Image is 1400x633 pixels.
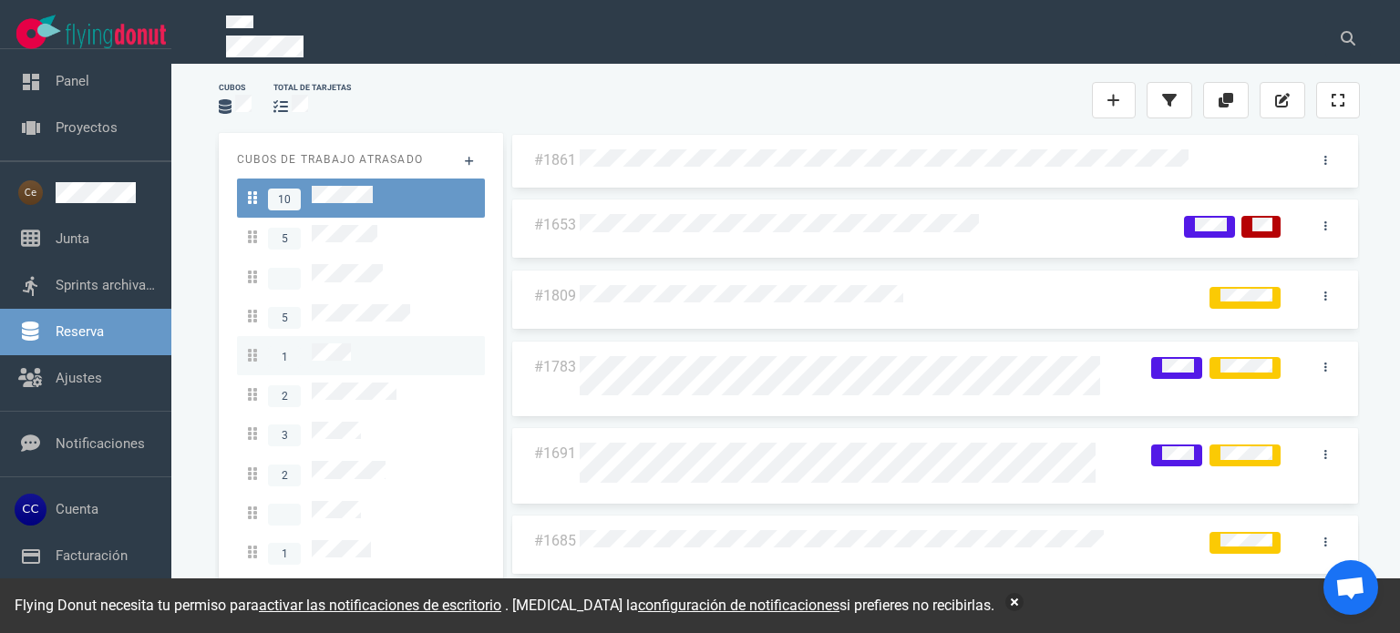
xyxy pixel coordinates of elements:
a: configuración de notificaciones [638,597,839,614]
font: 1 [282,547,288,560]
div: Chat abierto [1323,560,1378,615]
a: Junta [56,230,89,247]
a: 10 [237,179,485,218]
font: total de tarjetas [273,83,351,92]
font: 2 [282,390,288,403]
font: 5 [282,311,288,324]
a: Facturación [56,547,128,564]
font: activar las notificaciones de escritorio [259,597,501,614]
a: 1 [237,533,485,572]
a: 5 [237,218,485,257]
a: #1685 [534,532,576,549]
font: 10 [278,193,291,206]
a: Proyectos [56,119,118,136]
a: 3 [237,414,485,454]
font: 1 [282,351,288,363]
a: #1691 [534,444,576,462]
font: Flying Donut necesita tu permiso para [15,597,259,614]
a: #1783 [534,358,576,375]
a: #1809 [534,287,576,304]
a: #1653 [534,216,576,233]
a: Sprints archivados [56,277,169,293]
a: Reserva [56,323,104,340]
a: Panel [56,73,89,89]
a: Ajustes [56,370,102,386]
font: Cubos [219,83,245,92]
font: 3 [282,429,288,442]
a: 1 [237,336,485,375]
a: #1861 [534,151,576,168]
font: 5 [282,232,288,245]
font: si prefieres no recibirlas. [839,597,994,614]
font: Cubos de trabajo atrasado [237,153,423,166]
a: 2 [237,375,485,414]
a: 5 [237,297,485,336]
img: Logotipo de texto de Flying Donut [66,24,166,48]
font: 2 [282,469,288,482]
font: . [MEDICAL_DATA] la [505,597,638,614]
a: 2 [237,454,485,493]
